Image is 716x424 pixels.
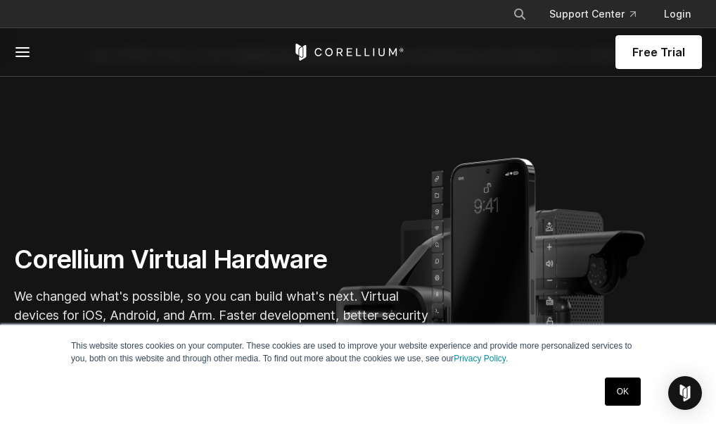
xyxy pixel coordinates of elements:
a: Login [653,1,702,27]
div: Open Intercom Messenger [668,376,702,410]
span: Free Trial [632,44,685,61]
div: Navigation Menu [501,1,702,27]
a: OK [605,378,641,406]
a: Support Center [538,1,647,27]
a: Privacy Policy. [454,354,508,363]
h1: Corellium Virtual Hardware [14,244,436,275]
p: This website stores cookies on your computer. These cookies are used to improve your website expe... [71,339,645,365]
a: Corellium Home [293,44,404,61]
a: Free Trial [615,35,702,69]
button: Search [507,1,532,27]
p: We changed what's possible, so you can build what's next. Virtual devices for iOS, Android, and A... [14,287,436,344]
